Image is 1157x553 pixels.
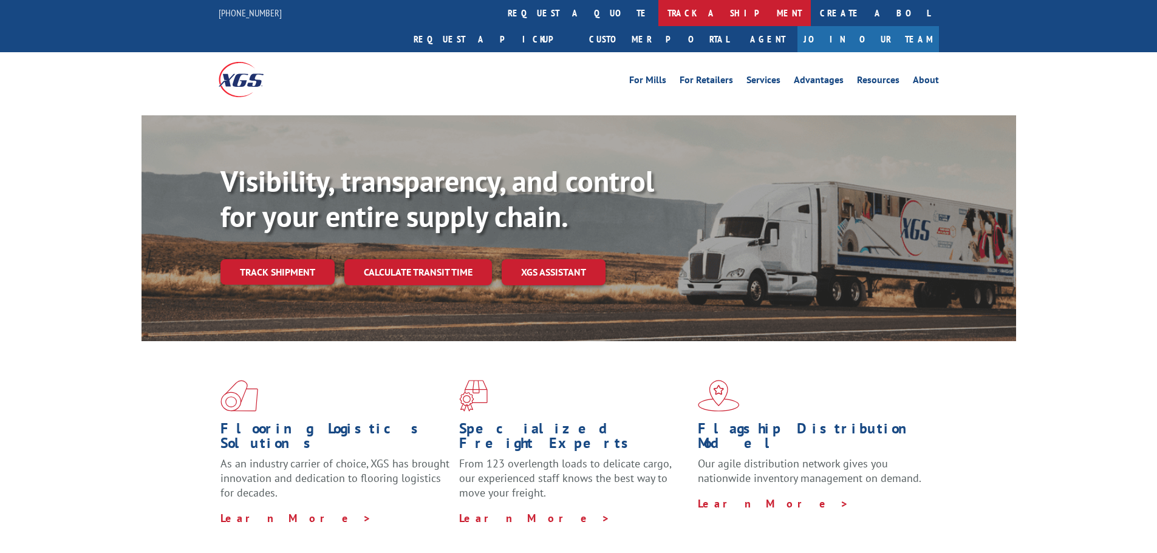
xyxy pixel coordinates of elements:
a: XGS ASSISTANT [502,259,606,285]
a: About [913,75,939,89]
a: Resources [857,75,899,89]
a: Track shipment [220,259,335,285]
img: xgs-icon-total-supply-chain-intelligence-red [220,380,258,412]
a: Join Our Team [797,26,939,52]
span: Our agile distribution network gives you nationwide inventory management on demand. [698,456,921,485]
a: Customer Portal [580,26,738,52]
b: Visibility, transparency, and control for your entire supply chain. [220,162,654,235]
a: Request a pickup [404,26,580,52]
a: Learn More > [220,511,372,525]
a: Agent [738,26,797,52]
a: Calculate transit time [344,259,492,285]
img: xgs-icon-focused-on-flooring-red [459,380,488,412]
a: Services [746,75,780,89]
a: Learn More > [698,497,849,511]
h1: Flooring Logistics Solutions [220,421,450,456]
a: Learn More > [459,511,610,525]
a: Advantages [794,75,844,89]
a: For Retailers [680,75,733,89]
a: For Mills [629,75,666,89]
p: From 123 overlength loads to delicate cargo, our experienced staff knows the best way to move you... [459,456,689,511]
h1: Specialized Freight Experts [459,421,689,456]
span: As an industry carrier of choice, XGS has brought innovation and dedication to flooring logistics... [220,456,449,500]
a: [PHONE_NUMBER] [219,7,282,19]
img: xgs-icon-flagship-distribution-model-red [698,380,740,412]
h1: Flagship Distribution Model [698,421,927,456]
